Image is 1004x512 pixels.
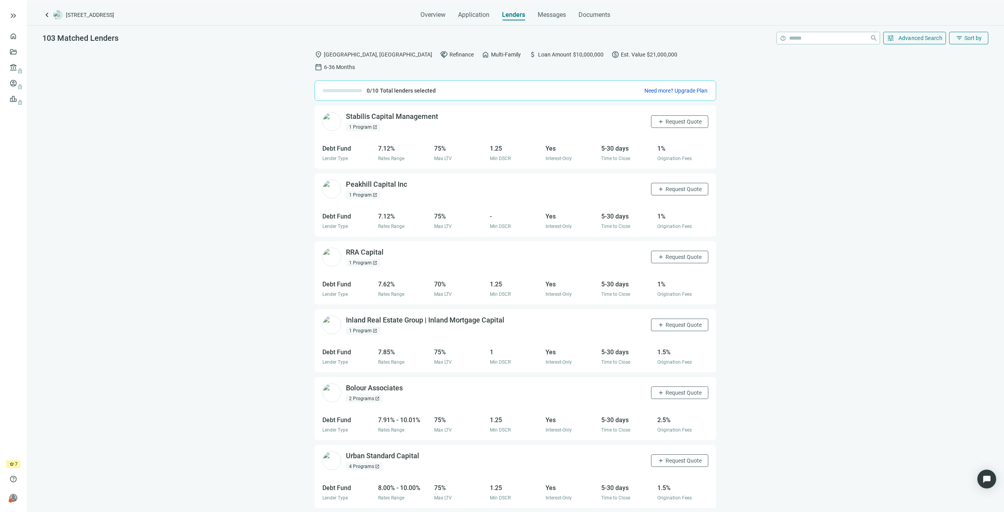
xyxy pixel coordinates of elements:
[657,292,692,297] span: Origination Fees
[346,463,383,470] div: 4 Programs
[657,144,708,153] div: 1%
[322,415,373,425] div: Debt Fund
[322,180,341,199] img: d6c594b8-c732-4604-b63f-9e6dd2eca6fa
[611,51,677,58] div: Est. Value
[378,347,429,357] div: 7.85%
[322,279,373,289] div: Debt Fund
[490,292,511,297] span: Min DSCR
[322,112,341,131] img: cdd41f87-75b0-4347-a0a4-15f16bf32828.png
[546,359,572,365] span: Interest-Only
[373,328,377,333] span: open_in_new
[546,279,597,289] div: Yes
[322,315,341,334] img: eab3b3c0-095e-4fb4-9387-82b53133bdc3
[601,415,652,425] div: 5-30 days
[546,292,572,297] span: Interest-Only
[657,427,692,433] span: Origination Fees
[658,186,664,192] span: add
[42,33,118,43] span: 103 Matched Lenders
[657,415,708,425] div: 2.5%
[657,347,708,357] div: 1.5%
[666,457,702,464] span: Request Quote
[346,180,407,189] div: Peakhill Capital Inc
[644,87,708,95] button: Need more? Upgrade Plan
[322,427,348,433] span: Lender Type
[657,495,692,501] span: Origination Fees
[380,87,436,95] span: Total lenders selected
[373,193,377,197] span: open_in_new
[378,415,429,425] div: 7.91% - 10.01%
[315,63,322,71] span: calendar_today
[458,11,489,19] span: Application
[658,390,664,396] span: add
[367,87,378,95] span: 0/10
[66,11,114,19] span: [STREET_ADDRESS]
[434,359,452,365] span: Max LTV
[546,144,597,153] div: Yes
[666,390,702,396] span: Request Quote
[780,35,786,41] span: help
[657,279,708,289] div: 1%
[578,11,610,19] span: Documents
[601,495,630,501] span: Time to Close
[434,211,485,221] div: 75%
[546,495,572,501] span: Interest-Only
[601,279,652,289] div: 5-30 days
[9,11,18,20] button: keyboard_double_arrow_right
[378,144,429,153] div: 7.12%
[322,495,348,501] span: Lender Type
[322,347,373,357] div: Debt Fund
[346,395,383,403] div: 2 Programs
[657,483,708,493] div: 1.5%
[657,359,692,365] span: Origination Fees
[434,495,452,501] span: Max LTV
[434,144,485,153] div: 75%
[956,35,963,42] span: filter_list
[378,224,404,229] span: Rates Range
[378,359,404,365] span: Rates Range
[490,415,541,425] div: 1.25
[490,427,511,433] span: Min DSCR
[490,211,541,221] div: -
[658,322,664,328] span: add
[657,211,708,221] div: 1%
[482,51,489,58] span: home
[658,254,664,260] span: add
[899,35,943,41] span: Advanced Search
[434,156,452,161] span: Max LTV
[373,261,377,265] span: open_in_new
[378,483,429,493] div: 8.00% - 10.00%
[434,483,485,493] div: 75%
[440,51,448,58] span: handshake
[434,415,485,425] div: 75%
[651,319,708,331] button: addRequest Quote
[346,123,380,131] div: 1 Program
[9,475,17,483] span: help
[601,427,630,433] span: Time to Close
[322,359,348,365] span: Lender Type
[324,63,355,71] span: 6-36 Months
[502,11,525,19] span: Lenders
[490,144,541,153] div: 1.25
[322,292,348,297] span: Lender Type
[346,248,384,257] div: RRA Capital
[378,427,404,433] span: Rates Range
[651,115,708,128] button: addRequest Quote
[546,415,597,425] div: Yes
[322,451,341,470] img: 8f3edef9-ec63-4797-ac0d-e03ef916b633
[601,156,630,161] span: Time to Close
[651,386,708,399] button: addRequest Quote
[529,51,537,58] span: attach_money
[346,112,438,122] div: Stabilis Capital Management
[42,10,52,20] a: keyboard_arrow_left
[651,183,708,195] button: addRequest Quote
[601,292,630,297] span: Time to Close
[420,11,446,19] span: Overview
[346,451,419,461] div: Urban Standard Capital
[490,483,541,493] div: 1.25
[546,211,597,221] div: Yes
[573,50,604,59] span: $10,000,000
[53,10,63,20] img: deal-logo
[490,495,511,501] span: Min DSCR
